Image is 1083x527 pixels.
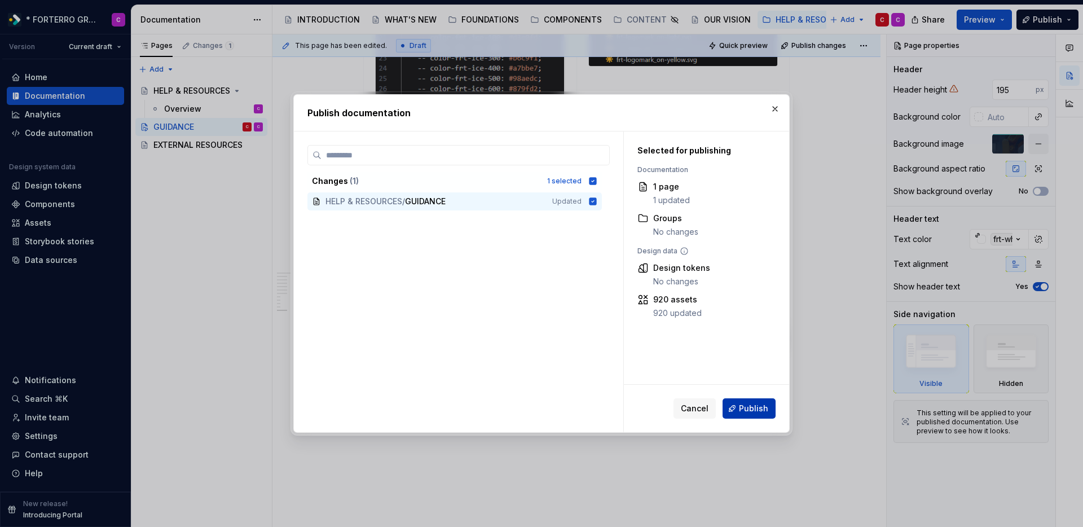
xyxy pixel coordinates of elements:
div: Design data [637,247,763,256]
div: No changes [653,226,698,238]
div: Design tokens [653,262,710,274]
div: Groups [653,213,698,224]
div: 920 assets [653,294,702,305]
button: Cancel [673,398,716,419]
span: ( 1 ) [350,176,359,186]
span: Updated [552,197,582,206]
div: Selected for publishing [637,145,763,156]
span: Publish [739,403,768,414]
span: GUIDANCE [405,196,446,207]
div: 1 selected [547,177,582,186]
h2: Publish documentation [307,106,776,120]
span: / [402,196,405,207]
div: Documentation [637,165,763,174]
button: Publish [723,398,776,419]
span: HELP & RESOURCES [325,196,402,207]
div: 920 updated [653,308,702,319]
div: 1 page [653,181,690,192]
span: Cancel [681,403,708,414]
div: 1 updated [653,195,690,206]
div: Changes [312,175,540,187]
div: No changes [653,276,710,287]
